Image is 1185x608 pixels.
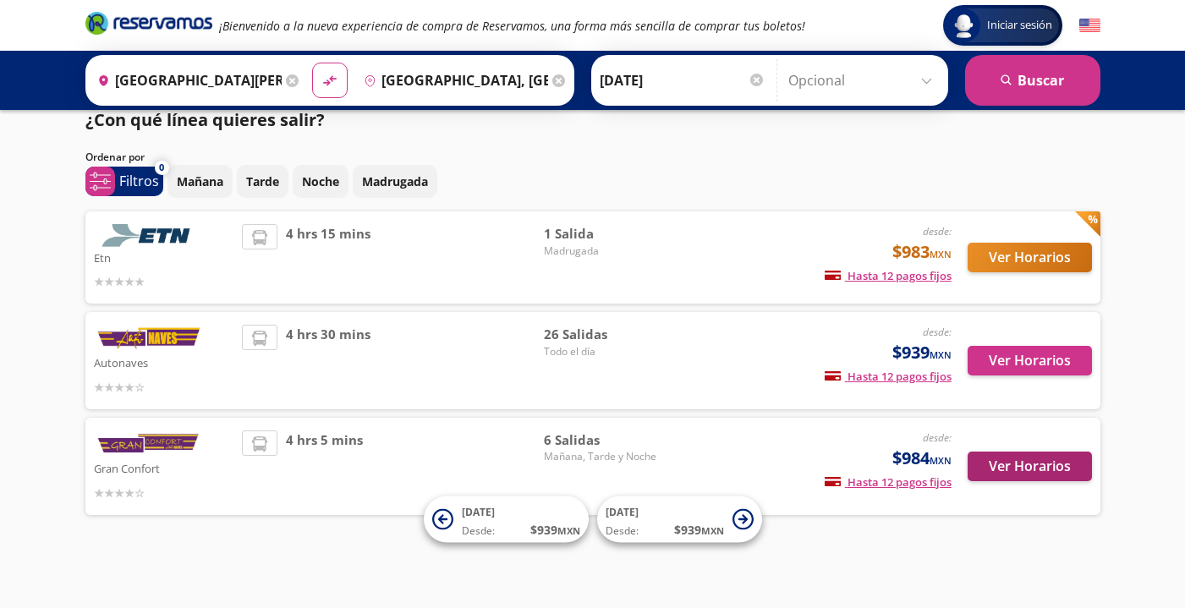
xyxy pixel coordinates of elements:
input: Buscar Origen [91,59,282,101]
span: Mañana, Tarde y Noche [544,449,662,464]
span: $ 939 [530,521,580,539]
a: Brand Logo [85,10,212,41]
button: Madrugada [353,165,437,198]
em: desde: [923,224,952,238]
span: Todo el día [544,344,662,359]
span: Hasta 12 pagos fijos [825,474,952,490]
input: Elegir Fecha [600,59,765,101]
input: Opcional [788,59,940,101]
img: Gran Confort [94,430,204,457]
button: English [1079,15,1100,36]
button: Tarde [237,165,288,198]
p: Gran Confort [94,457,234,478]
i: Brand Logo [85,10,212,36]
span: $983 [892,239,952,265]
span: Desde: [462,523,495,539]
span: [DATE] [606,505,639,519]
button: Mañana [167,165,233,198]
img: Autonaves [94,325,204,352]
button: 0Filtros [85,167,163,196]
em: ¡Bienvenido a la nueva experiencia de compra de Reservamos, una forma más sencilla de comprar tus... [219,18,805,34]
button: Buscar [965,55,1100,106]
span: 6 Salidas [544,430,662,450]
span: $939 [892,340,952,365]
span: Hasta 12 pagos fijos [825,369,952,384]
input: Buscar Destino [357,59,548,101]
small: MXN [701,524,724,537]
span: Madrugada [544,244,662,259]
span: Iniciar sesión [980,17,1059,34]
small: MXN [930,248,952,260]
img: Etn [94,224,204,247]
p: Autonaves [94,352,234,372]
span: Desde: [606,523,639,539]
span: 4 hrs 5 mins [286,430,363,502]
p: Mañana [177,173,223,190]
p: Madrugada [362,173,428,190]
p: Ordenar por [85,150,145,165]
small: MXN [557,524,580,537]
p: Etn [94,247,234,267]
em: desde: [923,430,952,445]
span: 1 Salida [544,224,662,244]
button: Ver Horarios [968,243,1092,272]
p: ¿Con qué línea quieres salir? [85,107,325,133]
p: Filtros [119,171,159,191]
small: MXN [930,454,952,467]
button: Noche [293,165,348,198]
span: 4 hrs 15 mins [286,224,370,291]
p: Tarde [246,173,279,190]
em: desde: [923,325,952,339]
button: [DATE]Desde:$939MXN [597,496,762,543]
span: $984 [892,446,952,471]
button: Ver Horarios [968,346,1092,375]
span: [DATE] [462,505,495,519]
span: 4 hrs 30 mins [286,325,370,397]
span: $ 939 [674,521,724,539]
button: Ver Horarios [968,452,1092,481]
button: [DATE]Desde:$939MXN [424,496,589,543]
span: 0 [159,161,164,175]
span: Hasta 12 pagos fijos [825,268,952,283]
p: Noche [302,173,339,190]
span: 26 Salidas [544,325,662,344]
small: MXN [930,348,952,361]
